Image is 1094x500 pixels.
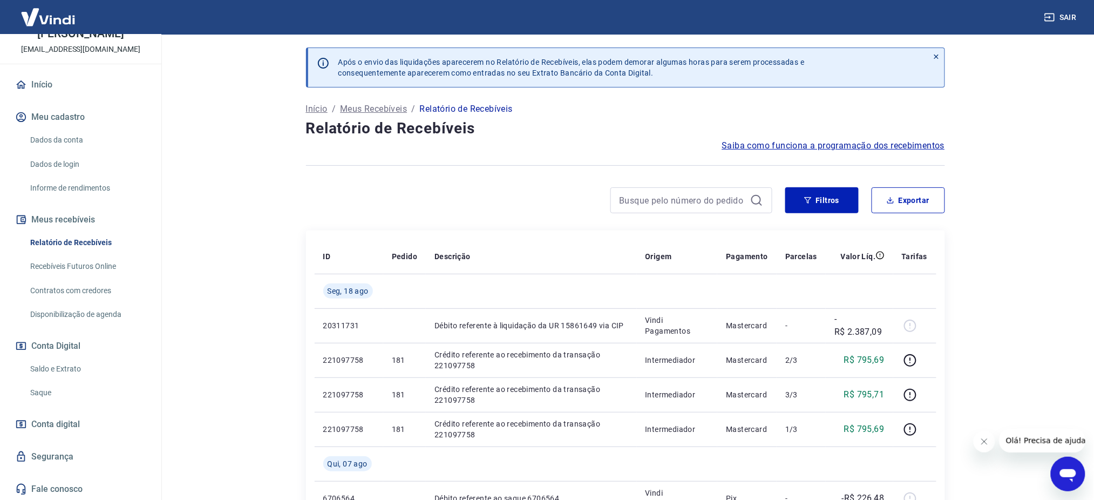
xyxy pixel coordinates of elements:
[338,57,805,78] p: Após o envio das liquidações aparecerem no Relatório de Recebíveis, elas podem demorar algumas ho...
[26,153,148,175] a: Dados de login
[785,389,817,400] p: 3/3
[411,103,415,116] p: /
[844,423,885,436] p: R$ 795,69
[323,424,375,435] p: 221097758
[13,208,148,232] button: Meus recebíveis
[392,389,417,400] p: 181
[902,251,928,262] p: Tarifas
[323,389,375,400] p: 221097758
[620,192,746,208] input: Busque pelo número do pedido
[841,251,876,262] p: Valor Líq.
[785,355,817,366] p: 2/3
[844,354,885,367] p: R$ 795,69
[844,388,885,401] p: R$ 795,71
[26,280,148,302] a: Contratos com credores
[726,251,768,262] p: Pagamento
[785,320,817,331] p: -
[1051,457,1085,491] iframe: Botão para abrir a janela de mensagens
[306,103,328,116] a: Início
[645,315,709,336] p: Vindi Pagamentos
[26,232,148,254] a: Relatório de Recebíveis
[13,73,148,97] a: Início
[434,418,628,440] p: Crédito referente ao recebimento da transação 221097758
[726,424,768,435] p: Mastercard
[26,255,148,278] a: Recebíveis Futuros Online
[420,103,513,116] p: Relatório de Recebíveis
[974,431,995,452] iframe: Fechar mensagem
[306,118,945,139] h4: Relatório de Recebíveis
[726,355,768,366] p: Mastercard
[645,424,709,435] p: Intermediador
[323,355,375,366] p: 221097758
[392,424,417,435] p: 181
[31,417,80,432] span: Conta digital
[645,389,709,400] p: Intermediador
[785,187,859,213] button: Filtros
[37,28,124,39] p: [PERSON_NAME]
[328,286,369,296] span: Seg, 18 ago
[785,424,817,435] p: 1/3
[332,103,336,116] p: /
[26,382,148,404] a: Saque
[340,103,407,116] a: Meus Recebíveis
[6,8,91,16] span: Olá! Precisa de ajuda?
[21,44,140,55] p: [EMAIL_ADDRESS][DOMAIN_NAME]
[434,349,628,371] p: Crédito referente ao recebimento da transação 221097758
[645,251,672,262] p: Origem
[726,320,768,331] p: Mastercard
[726,389,768,400] p: Mastercard
[26,303,148,326] a: Disponibilização de agenda
[323,320,375,331] p: 20311731
[785,251,817,262] p: Parcelas
[434,320,628,331] p: Débito referente à liquidação da UR 15861649 via CIP
[13,105,148,129] button: Meu cadastro
[1000,429,1085,452] iframe: Mensagem da empresa
[13,1,83,33] img: Vindi
[834,313,884,339] p: -R$ 2.387,09
[434,384,628,406] p: Crédito referente ao recebimento da transação 221097758
[323,251,331,262] p: ID
[722,139,945,152] a: Saiba como funciona a programação dos recebimentos
[872,187,945,213] button: Exportar
[392,251,417,262] p: Pedido
[13,445,148,469] a: Segurança
[13,334,148,358] button: Conta Digital
[645,355,709,366] p: Intermediador
[26,129,148,151] a: Dados da conta
[392,355,417,366] p: 181
[1042,8,1081,28] button: Sair
[13,413,148,436] a: Conta digital
[434,251,471,262] p: Descrição
[26,177,148,199] a: Informe de rendimentos
[328,458,368,469] span: Qui, 07 ago
[26,358,148,380] a: Saldo e Extrato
